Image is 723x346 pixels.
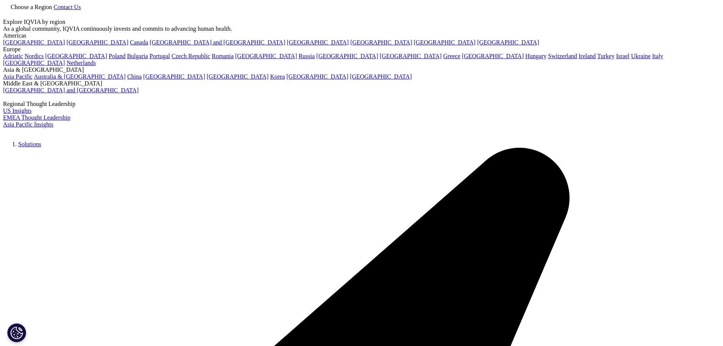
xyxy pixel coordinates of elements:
a: [GEOGRAPHIC_DATA] [287,39,349,46]
a: Nordics [24,53,44,59]
a: Solutions [18,141,41,147]
a: [GEOGRAPHIC_DATA] [477,39,539,46]
a: [GEOGRAPHIC_DATA] [414,39,476,46]
a: Switzerland [548,53,577,59]
a: Adriatic [3,53,23,59]
a: Canada [130,39,148,46]
a: Israel [616,53,630,59]
div: As a global community, IQVIA continuously invests and commits to advancing human health. [3,25,720,32]
a: Hungary [525,53,547,59]
a: [GEOGRAPHIC_DATA] [3,39,65,46]
div: Regional Thought Leadership [3,101,720,107]
a: [GEOGRAPHIC_DATA] [462,53,524,59]
a: Netherlands [66,60,96,66]
a: [GEOGRAPHIC_DATA] [143,73,205,80]
a: [GEOGRAPHIC_DATA] [235,53,297,59]
div: Americas [3,32,720,39]
a: Ukraine [631,53,651,59]
a: Contact Us [54,4,81,10]
a: [GEOGRAPHIC_DATA] [350,73,412,80]
a: [GEOGRAPHIC_DATA] [287,73,348,80]
a: [GEOGRAPHIC_DATA] [350,39,412,46]
a: [GEOGRAPHIC_DATA] and [GEOGRAPHIC_DATA] [3,87,139,93]
button: Configuración de cookies [7,323,26,342]
a: China [127,73,142,80]
a: EMEA Thought Leadership [3,114,70,121]
a: [GEOGRAPHIC_DATA] [3,60,65,66]
div: Europe [3,46,720,53]
a: [GEOGRAPHIC_DATA] [66,39,128,46]
div: Explore IQVIA by region [3,19,720,25]
a: Australia & [GEOGRAPHIC_DATA] [34,73,126,80]
a: Turkey [597,53,615,59]
div: Asia & [GEOGRAPHIC_DATA] [3,66,720,73]
a: [GEOGRAPHIC_DATA] and [GEOGRAPHIC_DATA] [150,39,285,46]
a: Poland [109,53,125,59]
a: [GEOGRAPHIC_DATA] [207,73,269,80]
a: [GEOGRAPHIC_DATA] [380,53,442,59]
a: Korea [270,73,285,80]
a: Bulgaria [127,53,148,59]
span: Choose a Region [11,4,52,10]
a: Romania [212,53,234,59]
a: US Insights [3,107,32,114]
a: Portugal [150,53,170,59]
a: Asia Pacific Insights [3,121,53,128]
div: Middle East & [GEOGRAPHIC_DATA] [3,80,720,87]
a: Italy [652,53,663,59]
a: [GEOGRAPHIC_DATA] [316,53,378,59]
a: Ireland [579,53,596,59]
a: [GEOGRAPHIC_DATA] [45,53,107,59]
a: Greece [443,53,460,59]
a: Czech Republic [172,53,210,59]
a: Asia Pacific [3,73,33,80]
a: Russia [299,53,315,59]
